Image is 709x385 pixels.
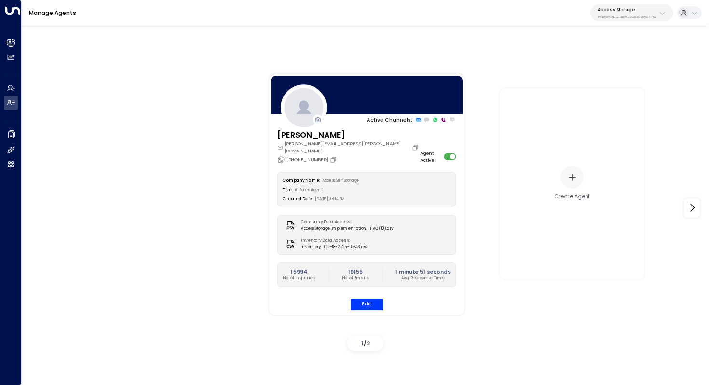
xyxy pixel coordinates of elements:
span: Access Storage Implementation - FAQ (13).csv [301,225,393,231]
p: Active Channels: [367,116,412,124]
p: 17248963-7bae-4f68-a6e0-04e589c1c15e [598,15,656,19]
span: AI Sales Agent [295,187,323,192]
p: Access Storage [598,7,656,13]
div: Create Agent [554,193,590,201]
button: Access Storage17248963-7bae-4f68-a6e0-04e589c1c15e [590,4,673,21]
a: Manage Agents [29,9,76,17]
label: Company Data Access: [301,220,390,225]
button: Copy [411,144,420,151]
span: 2 [367,339,370,347]
span: Access Self Storage [322,178,359,183]
span: [DATE] 08:14 PM [315,196,345,201]
label: Inventory Data Access: [301,238,364,244]
h2: 15994 [283,268,315,275]
h3: [PERSON_NAME] [277,129,420,140]
span: 1 [361,339,364,347]
button: Copy [330,156,339,163]
h2: 19155 [341,268,369,275]
h2: 1 minute 51 seconds [395,268,450,275]
span: inventory_09-18-2025-15-43.csv [301,244,368,249]
label: Title: [283,187,293,192]
div: [PERSON_NAME][EMAIL_ADDRESS][PERSON_NAME][DOMAIN_NAME] [277,140,420,154]
p: Avg. Response Time [395,275,450,281]
label: Created Date: [283,196,313,201]
label: Company Name: [283,178,320,183]
p: No. of Inquiries [283,275,315,281]
label: Agent Active [420,150,441,163]
button: Edit [350,298,383,310]
div: / [347,335,383,351]
p: No. of Emails [341,275,369,281]
div: [PHONE_NUMBER] [277,156,338,164]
